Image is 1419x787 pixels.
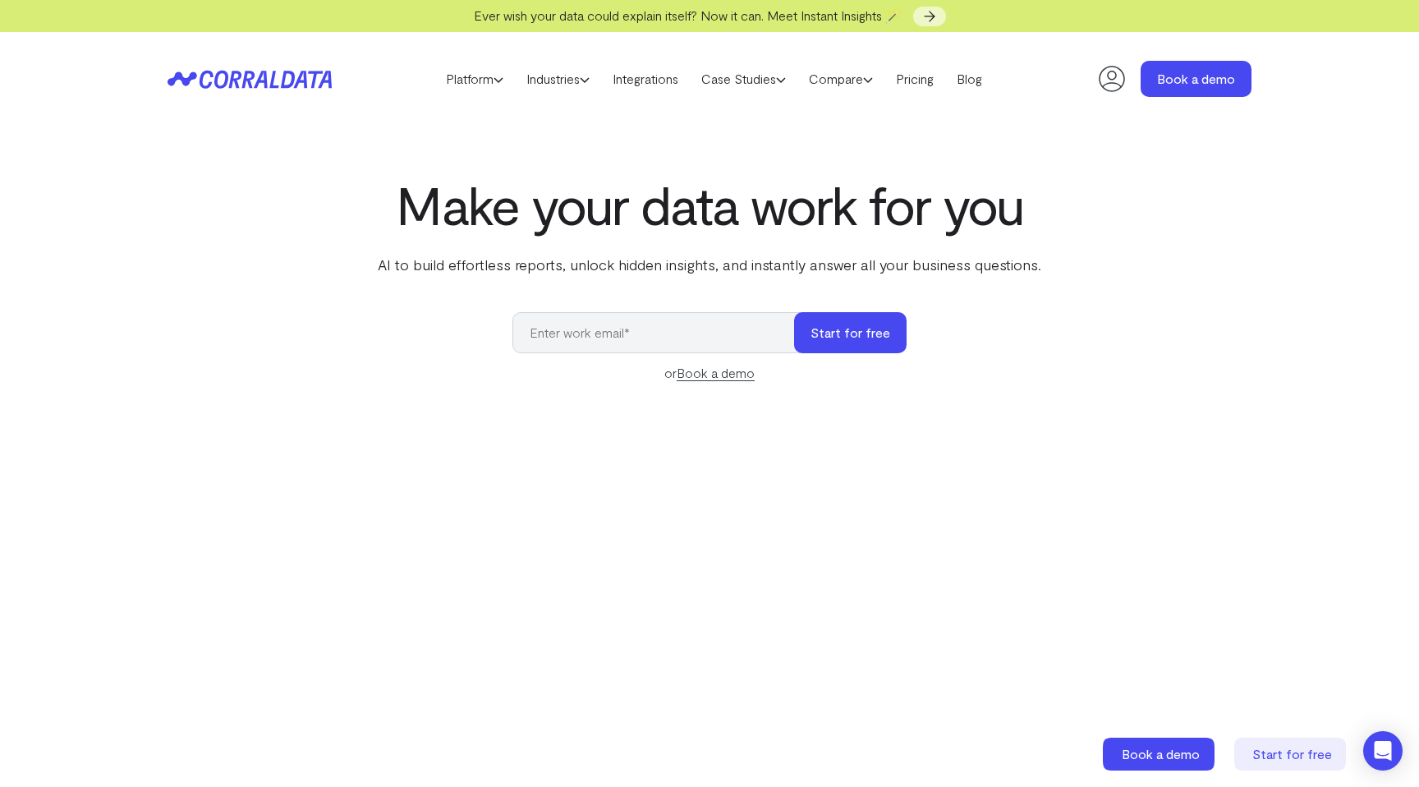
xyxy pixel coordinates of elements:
a: Book a demo [1141,61,1251,97]
a: Book a demo [1103,738,1218,771]
a: Book a demo [677,365,755,381]
a: Compare [797,67,884,91]
button: Start for free [794,312,907,353]
a: Platform [434,67,515,91]
p: AI to build effortless reports, unlock hidden insights, and instantly answer all your business qu... [374,254,1045,275]
a: Blog [945,67,994,91]
input: Enter work email* [512,312,811,353]
span: Book a demo [1122,746,1200,762]
div: or [512,363,907,383]
span: Ever wish your data could explain itself? Now it can. Meet Instant Insights 🪄 [474,7,902,23]
h1: Make your data work for you [374,175,1045,234]
span: Start for free [1252,746,1332,762]
a: Integrations [601,67,690,91]
a: Pricing [884,67,945,91]
a: Industries [515,67,601,91]
a: Case Studies [690,67,797,91]
div: Open Intercom Messenger [1363,731,1403,771]
a: Start for free [1234,738,1349,771]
